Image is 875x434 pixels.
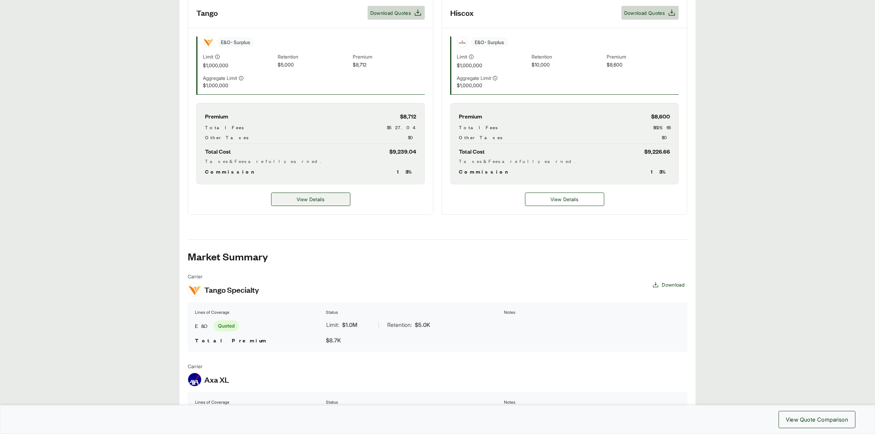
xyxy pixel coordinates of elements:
span: Download Quotes [624,9,665,17]
span: Other Taxes [205,134,248,141]
span: $8,712 [353,61,425,69]
span: View Details [297,196,325,203]
span: Retention: [387,321,412,329]
span: Quoted [214,320,239,331]
h2: Market Summary [188,251,687,262]
span: $8,600 [607,61,679,69]
span: E&O - Surplus [471,37,508,47]
span: Aggregate Limit [457,74,491,82]
div: Taxes & Fees are fully earned. [459,157,670,165]
span: Other Taxes [459,134,502,141]
span: Total Cost [459,147,485,156]
span: Premium [353,53,425,61]
span: Total Fees [459,124,497,131]
span: View Details [550,196,578,203]
a: Hiscox details [525,193,604,206]
span: Premium [607,53,679,61]
span: $8,600 [651,112,670,121]
span: Total Fees [205,124,244,131]
span: Carrier [188,363,229,370]
span: Tango Specialty [204,285,259,295]
span: $1,000,000 [457,82,529,89]
span: $1.0M [342,321,357,329]
button: View Quote Comparison [779,411,855,428]
span: Retention [278,53,350,61]
span: $5.0K [415,321,430,329]
img: Hiscox [457,37,467,47]
th: Notes [504,399,680,406]
span: $9,239.04 [389,147,416,156]
span: View Quote Comparison [786,415,848,424]
span: $0 [408,134,416,141]
span: | [378,321,380,328]
a: Tango details [271,193,350,206]
span: E&O [195,322,211,330]
span: Limit: [326,321,339,329]
img: Axa XL [188,373,201,386]
span: $8.7K [326,337,341,344]
span: $1,000,000 [203,62,275,69]
th: Status [326,309,502,316]
span: $8,712 [400,112,416,121]
span: $626.66 [653,124,670,131]
span: $1,000,000 [203,82,275,89]
th: Lines of Coverage [195,309,324,316]
span: Premium [459,112,482,121]
button: View Details [271,193,350,206]
span: $10,000 [532,61,604,69]
span: 13 % [397,167,416,176]
span: Aggregate Limit [203,74,237,82]
span: Commission [459,167,511,176]
span: Total Premium [195,337,267,344]
img: Tango Specialty [203,37,214,47]
h3: Hiscox [450,8,474,18]
span: $0 [662,134,670,141]
h3: Tango [196,8,218,18]
th: Lines of Coverage [195,399,324,406]
span: E&O - Surplus [217,37,254,47]
button: Download Quotes [621,6,679,20]
span: Limit [203,53,213,60]
span: Limit [457,53,467,60]
span: Retention [532,53,604,61]
button: Download Quotes [368,6,425,20]
div: Taxes & Fees are fully earned. [205,157,416,165]
span: Total Cost [205,147,231,156]
button: View Details [525,193,604,206]
span: Axa XL [204,374,229,385]
span: Commission [205,167,257,176]
span: Download [662,281,684,288]
span: Download Quotes [370,9,411,17]
span: $5,000 [278,61,350,69]
span: 13 % [651,167,670,176]
span: $9,226.66 [644,147,670,156]
th: Status [326,399,502,406]
span: $1,000,000 [457,62,529,69]
span: $527.04 [387,124,416,131]
img: Tango Specialty [188,283,201,296]
span: Carrier [188,273,259,280]
span: Premium [205,112,228,121]
button: Download [649,278,687,291]
th: Notes [504,309,680,316]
